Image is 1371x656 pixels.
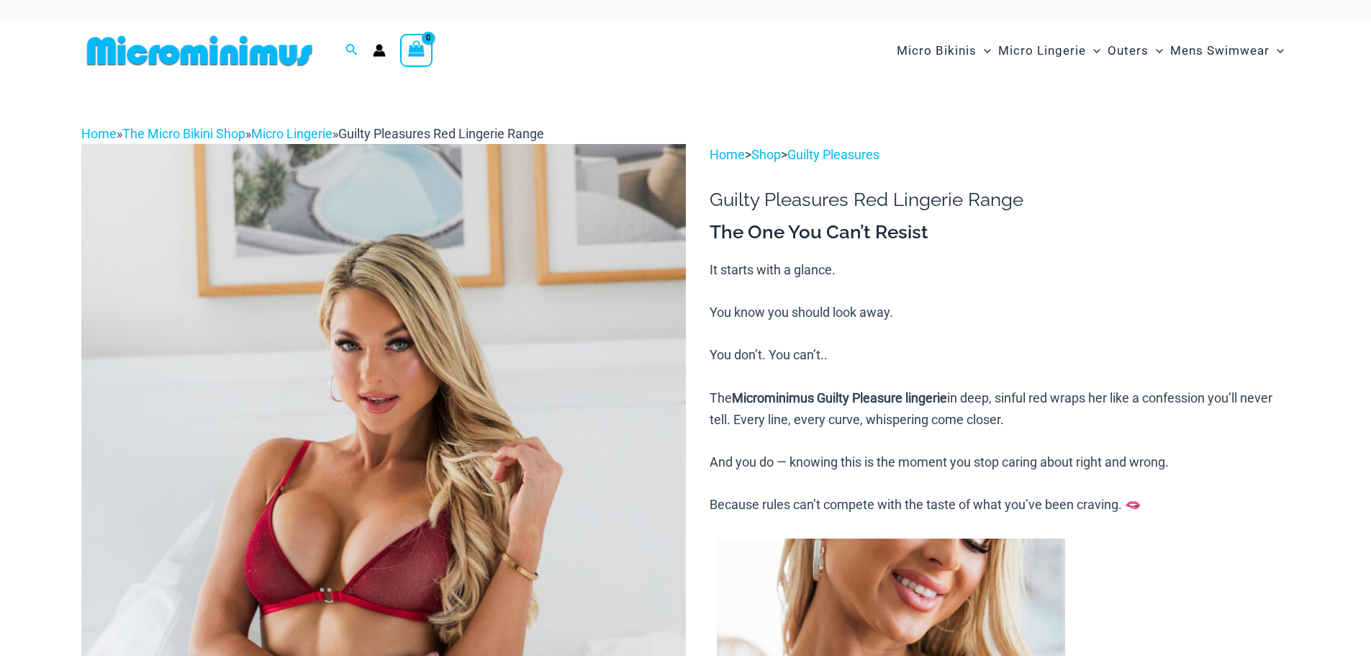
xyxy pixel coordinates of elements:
[1170,32,1270,69] span: Mens Swimwear
[998,32,1086,69] span: Micro Lingerie
[710,189,1290,211] h1: Guilty Pleasures Red Lingerie Range
[1270,32,1284,69] span: Menu Toggle
[338,126,544,141] span: Guilty Pleasures Red Lingerie Range
[893,29,995,73] a: Micro BikinisMenu ToggleMenu Toggle
[1104,29,1167,73] a: OutersMenu ToggleMenu Toggle
[710,144,1290,166] p: > >
[710,220,1290,245] h3: The One You Can’t Resist
[251,126,332,141] a: Micro Lingerie
[1108,32,1149,69] span: Outers
[995,29,1104,73] a: Micro LingerieMenu ToggleMenu Toggle
[345,42,358,60] a: Search icon link
[122,126,245,141] a: The Micro Bikini Shop
[81,126,117,141] a: Home
[81,126,544,141] span: » » »
[732,390,947,405] b: Microminimus Guilty Pleasure lingerie
[1167,29,1288,73] a: Mens SwimwearMenu ToggleMenu Toggle
[897,32,977,69] span: Micro Bikinis
[1086,32,1100,69] span: Menu Toggle
[400,34,433,67] a: View Shopping Cart, empty
[751,147,781,162] a: Shop
[81,35,318,67] img: MM SHOP LOGO FLAT
[1149,32,1163,69] span: Menu Toggle
[977,32,991,69] span: Menu Toggle
[710,147,745,162] a: Home
[787,147,879,162] a: Guilty Pleasures
[710,259,1290,516] p: It starts with a glance. You know you should look away. You don’t. You can’t.. The in deep, sinfu...
[891,27,1290,75] nav: Site Navigation
[373,44,386,57] a: Account icon link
